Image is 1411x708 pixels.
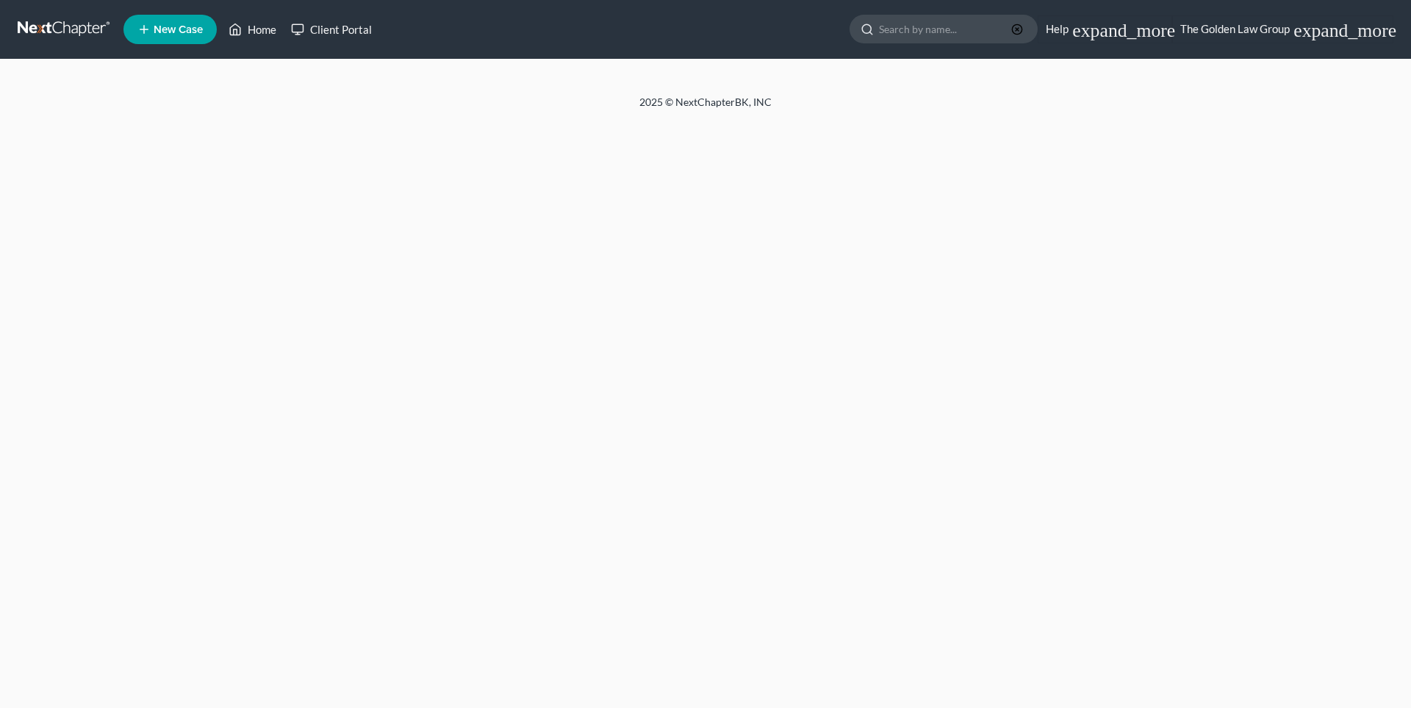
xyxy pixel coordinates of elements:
[284,16,379,43] a: Client Portal
[1046,15,1181,43] input: Search by name...
[287,95,1124,121] div: 2025 © NextChapterBK, INC
[1206,16,1255,43] a: Help
[221,16,284,43] a: Home
[154,24,203,35] span: New Case
[1257,16,1393,43] a: The Golden Law Group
